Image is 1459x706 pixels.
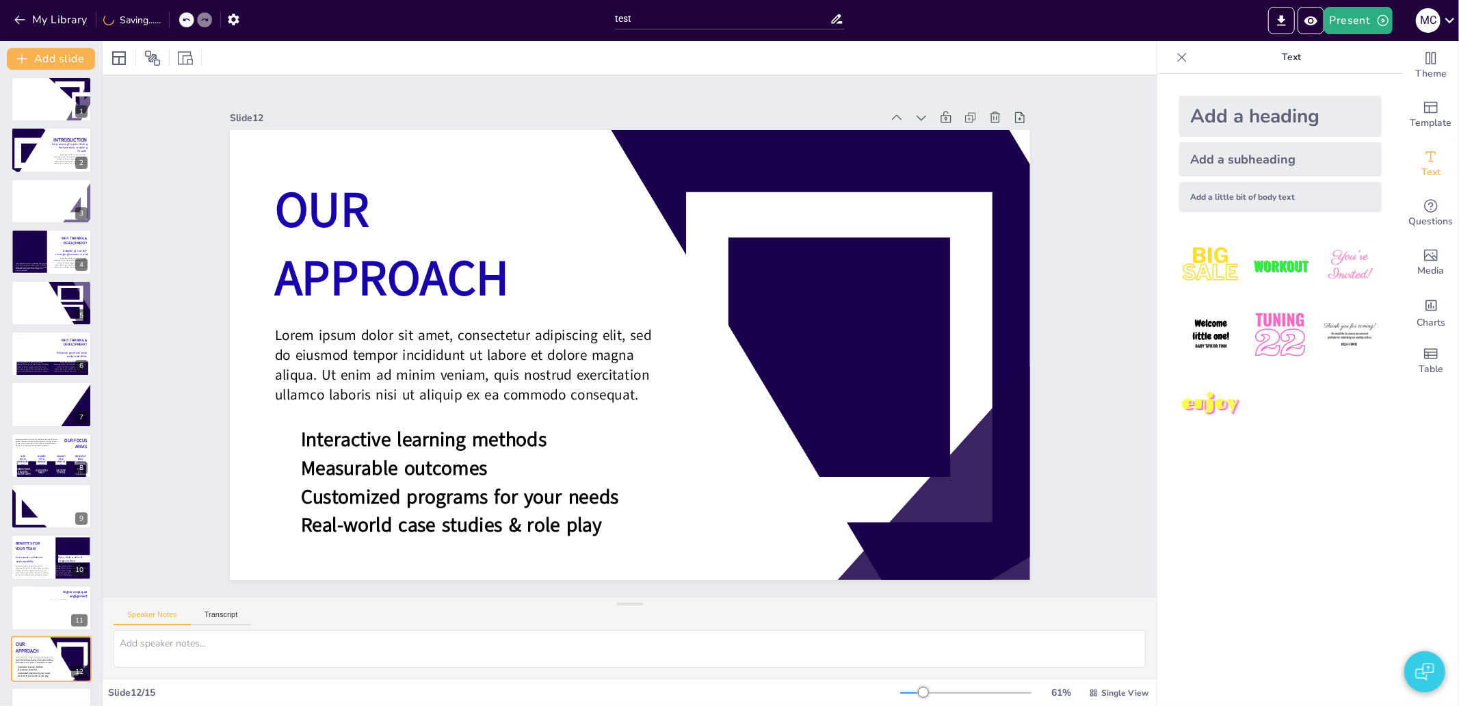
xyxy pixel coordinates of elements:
[34,692,69,698] span: OUR BEST TEAM
[1045,686,1078,699] div: 61 %
[11,586,92,631] div: 11
[1298,7,1324,34] button: Preview Presentation
[38,455,46,467] span: LEADERSHIP & MANAGEMENT
[1404,189,1458,238] div: Get real-time input from your audience
[144,50,161,66] span: Position
[16,300,45,306] span: Building stronger, more capable teams
[1193,41,1390,74] p: Text
[11,229,92,274] div: 4
[1415,66,1447,81] span: Theme
[75,411,88,423] div: 7
[230,112,882,125] div: Slide 12
[75,360,88,372] div: 6
[1404,140,1458,189] div: Add text boxes
[1421,165,1441,180] span: Text
[300,455,487,482] span: Measurable outcomes
[1318,234,1382,298] img: 3.jpeg
[274,326,651,405] span: Lorem ipsum dolor sit amet, consectetur adipiscing elit, sed do eiusmod tempor incididunt ut labo...
[300,426,546,453] span: Interactive learning methods
[16,555,43,562] span: Increased confidence and capability
[1404,41,1458,90] div: Change the overall theme
[1101,688,1148,698] span: Single View
[7,48,95,70] button: Add slide
[75,469,86,476] span: SPEAKING WITH CONFIDENCE
[75,309,88,322] div: 5
[1410,116,1452,131] span: Template
[108,47,130,69] div: Layout
[1409,214,1454,229] span: Questions
[71,666,88,678] div: 12
[1318,303,1382,367] img: 6.jpeg
[300,483,618,510] span: Customized programs for your needs
[16,616,49,626] span: Lorem ipsum dolor sit amet, consectetur adipiscing elit, sed do eiusmod tempor incididunt ut labo...
[75,207,88,220] div: 3
[1268,7,1295,34] button: Export to PowerPoint
[11,433,92,478] div: 8
[1179,234,1243,298] img: 1.jpeg
[56,469,66,474] span: UNLOCKING POTENTIAL
[16,196,49,206] span: Lorem ipsum dolor sit amet, consectetur adipiscing elit, sed do eiusmod tempor incididunt ut labo...
[75,462,88,474] div: 8
[75,105,88,118] div: 1
[16,207,49,218] span: Lorem ipsum dolor sit amet, consectetur adipiscing elit, sed do eiusmod tempor incididunt ut labo...
[16,540,40,551] span: BENEFITS FOR YOUR TEAM
[36,469,47,474] span: LEADING WITH IMPACT
[16,599,39,612] span: Real results that impact business growth
[11,280,92,326] div: 5
[1416,7,1441,34] button: M C
[1324,7,1393,34] button: Present
[10,9,93,31] button: My Library
[16,287,41,296] span: WHY TRAINING & DEVELOPMENT?
[1417,315,1445,330] span: Charts
[11,179,92,224] div: 3
[57,455,66,467] span: INNOVATION & CREATIVITY
[11,382,92,427] div: 7
[1419,362,1443,377] span: Table
[191,610,252,625] button: Transcript
[1179,373,1243,436] img: 7.jpeg
[300,512,601,538] span: Real-world case studies & role play
[1179,303,1243,367] img: 4.jpeg
[75,259,88,271] div: 4
[11,127,92,172] div: 2
[11,77,92,122] div: 1
[1179,142,1382,176] div: Add a subheading
[175,47,196,69] div: Resize presentation
[71,614,88,627] div: 11
[52,142,87,153] span: Empowering People. Driving Performance. Inspiring Growth.
[11,484,92,529] div: 9
[75,157,88,169] div: 2
[274,176,508,312] span: OUR APPROACH
[1248,303,1312,367] img: 5.jpeg
[15,469,31,476] span: COMMUNICATION, TEAMWORK, PROBLEM-SOLVING
[11,636,92,681] div: 12
[1404,287,1458,337] div: Add charts and graphs
[1416,8,1441,33] div: M C
[11,534,92,579] div: 10
[1404,238,1458,287] div: Add images, graphics, shapes or video
[1248,234,1312,298] img: 2.jpeg
[55,555,83,562] span: Better collaboration & stronger culture
[11,331,92,376] div: 6
[1179,96,1382,137] div: Add a heading
[1418,263,1445,278] span: Media
[103,14,161,27] div: Saving......
[108,686,900,699] div: Slide 12 / 15
[75,512,88,525] div: 9
[114,610,191,625] button: Speaker Notes
[1404,337,1458,386] div: Add a table
[18,455,28,467] span: CORE SKILLS DEVELOPMENT
[71,564,88,576] div: 10
[615,9,830,29] input: Insert title
[1404,90,1458,140] div: Add ready made slides
[1179,182,1382,212] div: Add a little bit of body text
